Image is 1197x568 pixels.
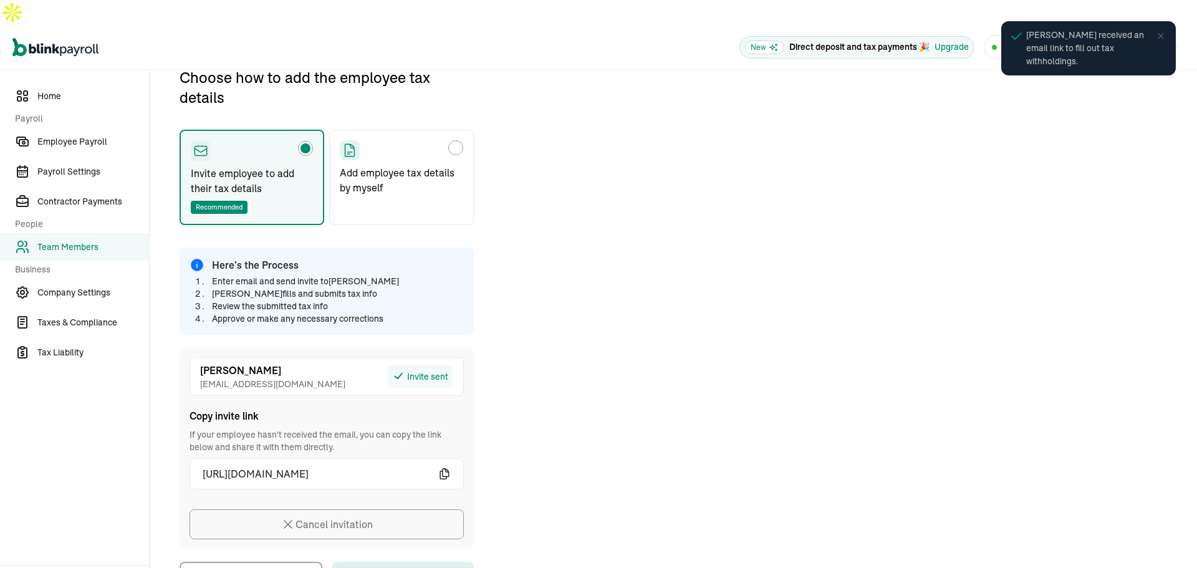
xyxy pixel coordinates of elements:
[935,41,969,54] button: Upgrade
[37,195,149,208] span: Contractor Payments
[191,201,248,214] span: Recommended
[180,67,474,335] div: Choose how to add the employee tax details
[37,165,149,178] span: Payroll Settings
[789,41,930,54] p: Direct deposit and tax payments 🎉
[15,218,142,231] span: People
[212,275,399,287] li: Enter email and send invite to [PERSON_NAME]
[200,378,345,390] span: [EMAIL_ADDRESS][DOMAIN_NAME]
[191,166,313,196] p: Invite employee to add their tax details
[37,346,149,359] span: Tax Liability
[1026,29,1163,68] span: [PERSON_NAME] received an email link to fill out tax withholdings.
[387,365,453,388] p: Invite sent
[180,67,474,107] p: Choose how to add the employee tax details
[37,316,149,329] span: Taxes & Compliance
[200,363,345,378] span: [PERSON_NAME]
[203,466,438,481] span: [URL][DOMAIN_NAME]
[212,300,399,312] li: Review the submitted tax info
[37,90,149,103] span: Home
[1135,508,1197,568] iframe: Chat Widget
[15,263,142,276] span: Business
[745,41,784,54] span: New
[190,509,464,539] button: Cancel invitation
[37,241,149,254] span: Team Members
[190,428,464,453] p: If your employee hasn't received the email, you can copy the link below and share it with them di...
[212,287,399,300] li: [PERSON_NAME] fills and submits tax info
[190,408,464,423] p: Copy invite link
[212,258,299,272] span: Here’s the Process
[212,312,399,325] li: Approve or make any necessary corrections
[15,112,142,125] span: Payroll
[984,35,1049,59] button: Help
[12,29,99,65] nav: Global
[37,135,149,148] span: Employee Payroll
[340,165,463,195] p: Add employee tax details by myself
[37,286,149,299] span: Company Settings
